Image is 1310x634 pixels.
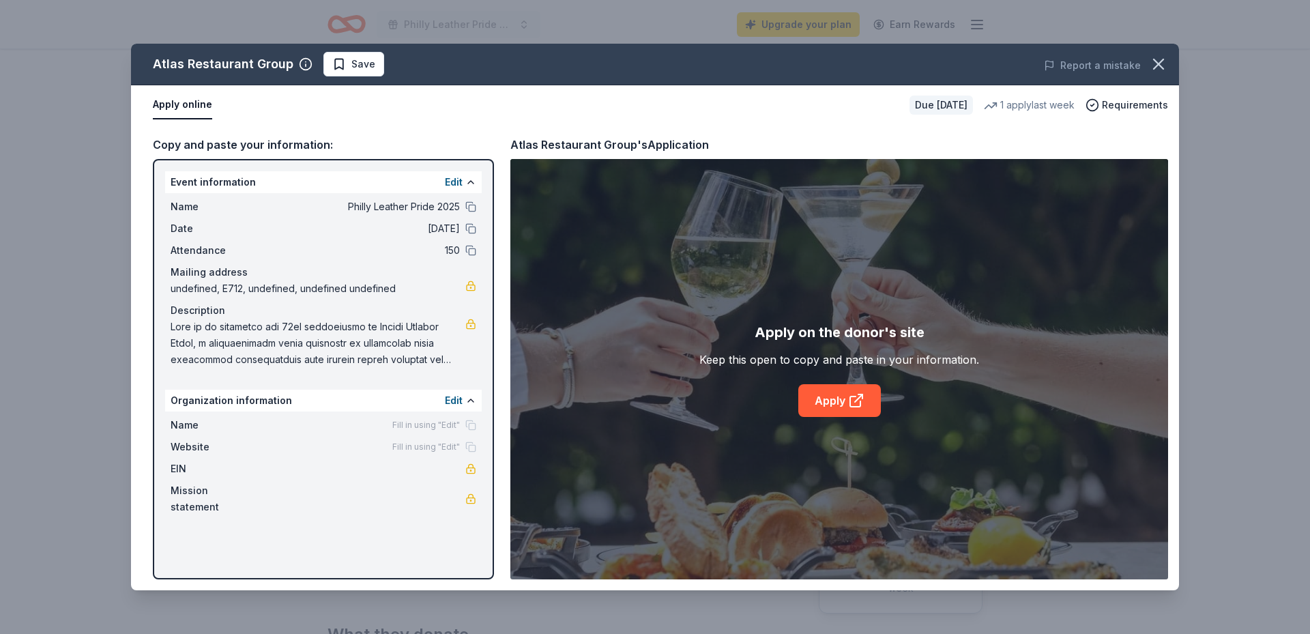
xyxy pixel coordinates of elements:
[171,482,262,515] span: Mission statement
[165,390,482,412] div: Organization information
[1086,97,1168,113] button: Requirements
[984,97,1075,113] div: 1 apply last week
[171,302,476,319] div: Description
[171,199,262,215] span: Name
[171,242,262,259] span: Attendance
[262,199,460,215] span: Philly Leather Pride 2025
[171,264,476,280] div: Mailing address
[171,319,465,368] span: Lore ip do sitametco adi 72el seddoeiusmo te Incidi Utlabor Etdol, m aliquaenimadm venia quisnost...
[171,439,262,455] span: Website
[153,91,212,119] button: Apply online
[445,392,463,409] button: Edit
[171,220,262,237] span: Date
[262,220,460,237] span: [DATE]
[755,321,925,343] div: Apply on the donor's site
[171,417,262,433] span: Name
[351,56,375,72] span: Save
[323,52,384,76] button: Save
[153,136,494,154] div: Copy and paste your information:
[798,384,881,417] a: Apply
[909,96,973,115] div: Due [DATE]
[153,53,293,75] div: Atlas Restaurant Group
[1102,97,1168,113] span: Requirements
[510,136,709,154] div: Atlas Restaurant Group's Application
[165,171,482,193] div: Event information
[445,174,463,190] button: Edit
[1044,57,1141,74] button: Report a mistake
[699,351,979,368] div: Keep this open to copy and paste in your information.
[171,280,465,297] span: undefined, E712, undefined, undefined undefined
[392,442,460,452] span: Fill in using "Edit"
[392,420,460,431] span: Fill in using "Edit"
[262,242,460,259] span: 150
[171,461,262,477] span: EIN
